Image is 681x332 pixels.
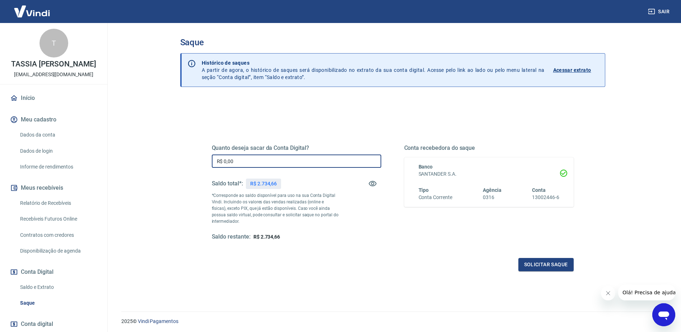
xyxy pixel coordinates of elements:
a: Recebíveis Futuros Online [17,212,99,226]
span: Agência [483,187,502,193]
p: 2025 © [121,318,664,325]
a: Conta digital [9,316,99,332]
p: Histórico de saques [202,59,545,66]
button: Meus recebíveis [9,180,99,196]
a: Dados da conta [17,128,99,142]
a: Informe de rendimentos [17,160,99,174]
a: Acessar extrato [553,59,599,81]
a: Contratos com credores [17,228,99,243]
button: Solicitar saque [518,258,574,271]
h5: Saldo restante: [212,233,251,241]
h5: Conta recebedora do saque [404,144,574,152]
span: Conta [532,187,546,193]
a: Disponibilização de agenda [17,244,99,258]
a: Dados de login [17,144,99,158]
p: A partir de agora, o histórico de saques será disponibilizado no extrato da sua conta digital. Ac... [202,59,545,81]
p: *Corresponde ao saldo disponível para uso na sua Conta Digital Vindi. Incluindo os valores das ve... [212,192,339,225]
h3: Saque [180,37,605,47]
h5: Saldo total*: [212,180,243,187]
p: Acessar extrato [553,66,591,74]
span: Banco [419,164,433,170]
a: Saque [17,296,99,310]
button: Meu cadastro [9,112,99,128]
h5: Quanto deseja sacar da Conta Digital? [212,144,381,152]
span: R$ 2.734,66 [253,234,280,240]
button: Conta Digital [9,264,99,280]
iframe: Botão para abrir a janela de mensagens [652,303,675,326]
img: Vindi [9,0,55,22]
p: TASSIA [PERSON_NAME] [11,60,96,68]
h6: 13002446-6 [532,194,559,201]
p: [EMAIL_ADDRESS][DOMAIN_NAME] [14,71,93,78]
h6: 0316 [483,194,502,201]
button: Sair [647,5,672,18]
p: R$ 2.734,66 [250,180,277,188]
h6: SANTANDER S.A. [419,170,559,178]
a: Vindi Pagamentos [138,318,178,324]
span: Conta digital [21,319,53,329]
iframe: Mensagem da empresa [618,285,675,300]
iframe: Fechar mensagem [601,286,615,300]
span: Olá! Precisa de ajuda? [4,5,60,11]
h6: Conta Corrente [419,194,452,201]
div: T [39,29,68,57]
a: Início [9,90,99,106]
a: Saldo e Extrato [17,280,99,295]
a: Relatório de Recebíveis [17,196,99,211]
span: Tipo [419,187,429,193]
